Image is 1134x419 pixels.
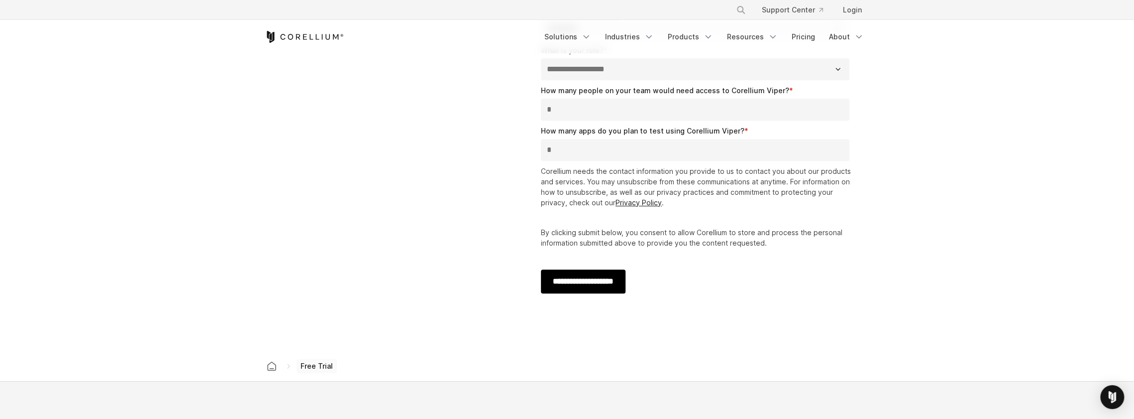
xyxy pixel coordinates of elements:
[1100,385,1124,409] div: Open Intercom Messenger
[541,46,604,54] span: What is your role?
[541,166,854,208] p: Corellium needs the contact information you provide to us to contact you about our products and s...
[616,198,662,207] a: Privacy Policy
[541,227,854,248] p: By clicking submit below, you consent to allow Corellium to store and process the personal inform...
[538,28,870,46] div: Navigation Menu
[835,1,870,19] a: Login
[724,1,870,19] div: Navigation Menu
[754,1,831,19] a: Support Center
[823,28,870,46] a: About
[265,31,344,43] a: Corellium Home
[263,359,281,373] a: Corellium home
[786,28,821,46] a: Pricing
[541,86,789,95] span: How many people on your team would need access to Corellium Viper?
[732,1,750,19] button: Search
[541,127,744,135] span: How many apps do you plan to test using Corellium Viper?
[599,28,660,46] a: Industries
[662,28,719,46] a: Products
[297,359,337,373] span: Free Trial
[538,28,597,46] a: Solutions
[721,28,784,46] a: Resources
